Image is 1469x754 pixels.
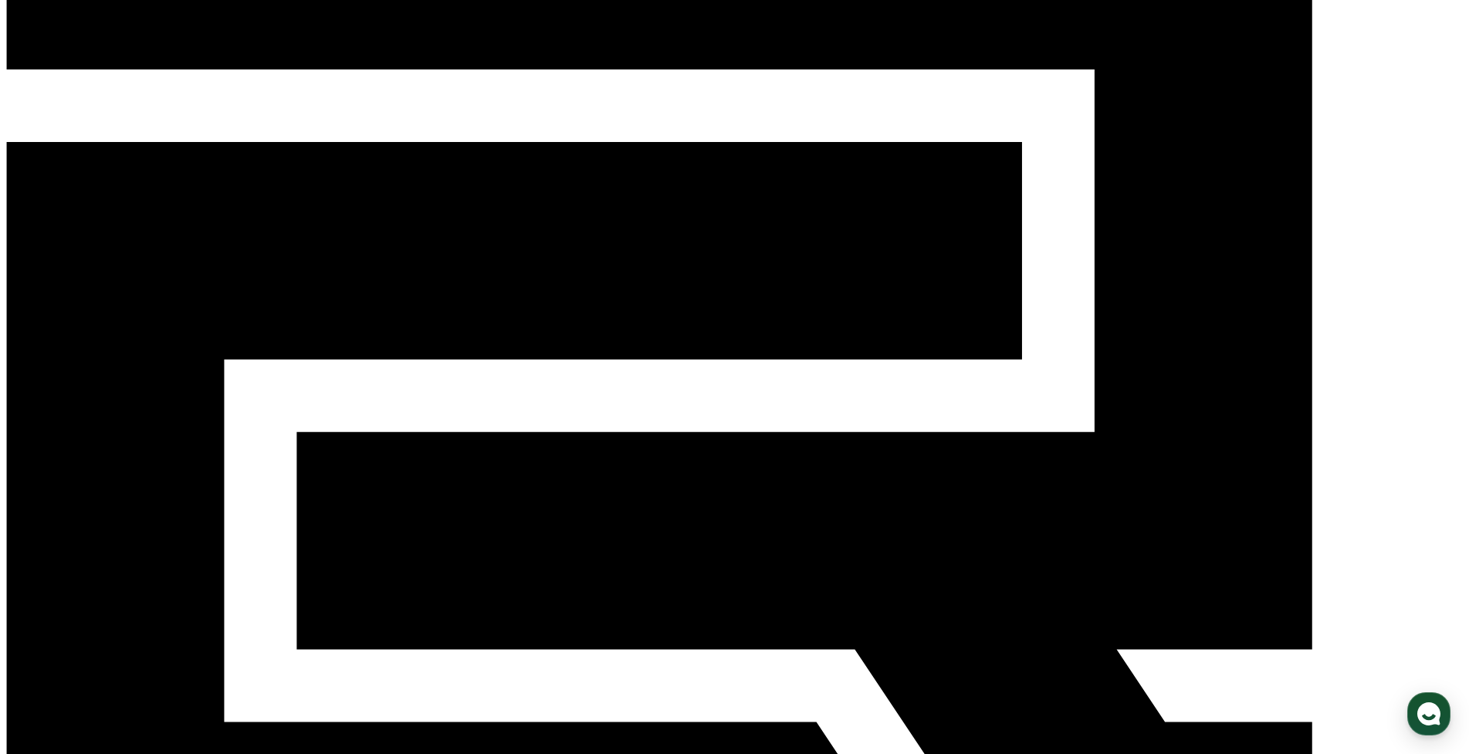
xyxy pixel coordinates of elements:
[239,512,257,525] span: 설정
[141,513,160,526] span: 대화
[49,512,58,525] span: 홈
[102,489,199,528] a: 대화
[5,489,102,528] a: 홈
[199,489,296,528] a: 설정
